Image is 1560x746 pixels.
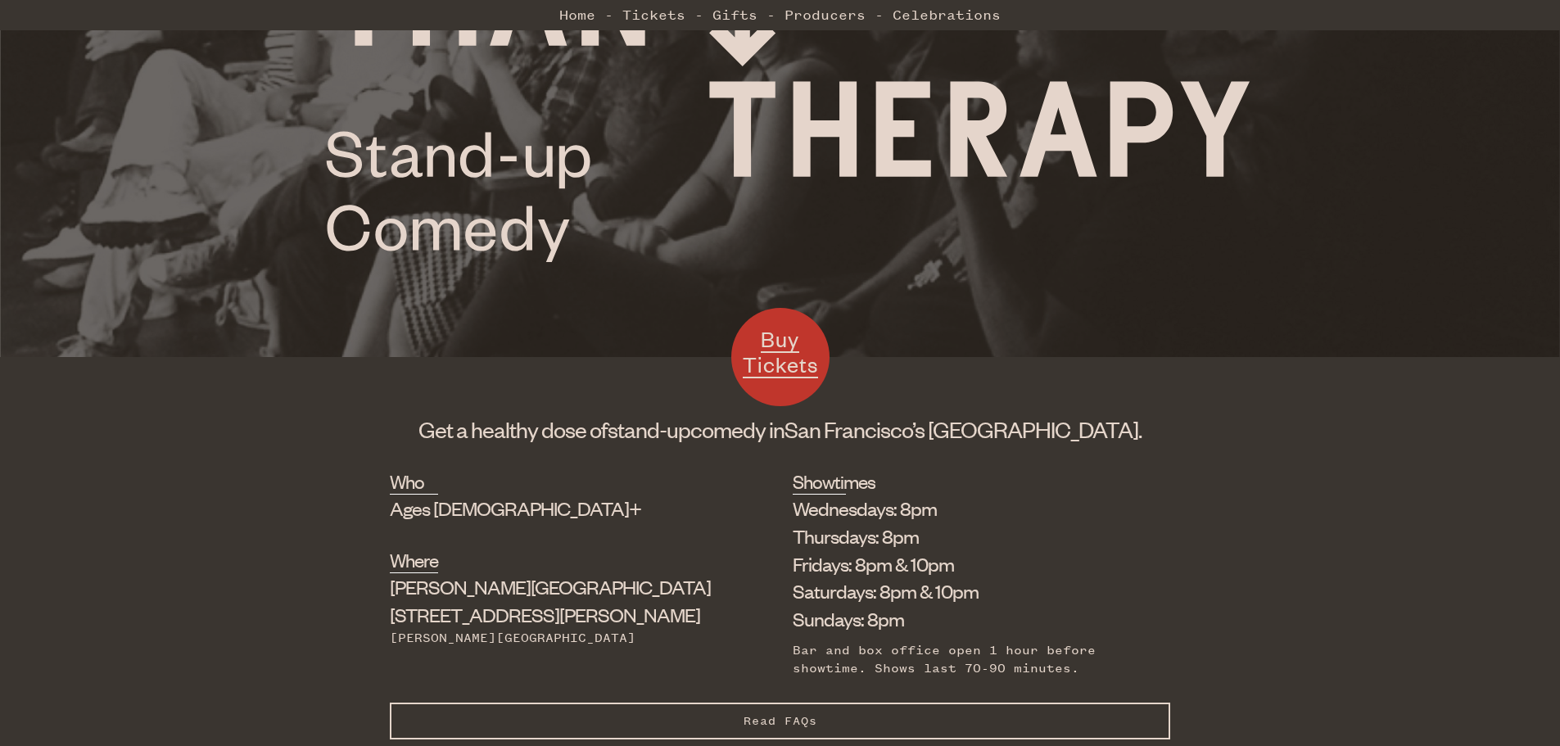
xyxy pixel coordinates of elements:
button: Read FAQs [390,703,1170,739]
li: Thursdays: 8pm [793,522,1146,550]
span: Read FAQs [744,714,817,728]
span: Buy Tickets [743,325,818,378]
div: Ages [DEMOGRAPHIC_DATA]+ [390,495,711,522]
span: San Francisco’s [785,415,925,443]
h2: Where [390,547,438,573]
span: [PERSON_NAME][GEOGRAPHIC_DATA] [390,574,711,599]
li: Fridays: 8pm & 10pm [793,550,1146,578]
h2: Who [390,468,438,495]
li: Saturdays: 8pm & 10pm [793,577,1146,605]
h2: Showtimes [793,468,846,495]
h1: Get a healthy dose of comedy in [390,414,1170,444]
div: [PERSON_NAME][GEOGRAPHIC_DATA] [390,629,711,647]
span: [GEOGRAPHIC_DATA]. [928,415,1142,443]
li: Sundays: 8pm [793,605,1146,633]
li: Wednesdays: 8pm [793,495,1146,522]
span: stand-up [608,415,690,443]
div: [STREET_ADDRESS][PERSON_NAME] [390,573,711,629]
div: Bar and box office open 1 hour before showtime. Shows last 70-90 minutes. [793,641,1146,678]
a: Buy Tickets [731,308,830,406]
